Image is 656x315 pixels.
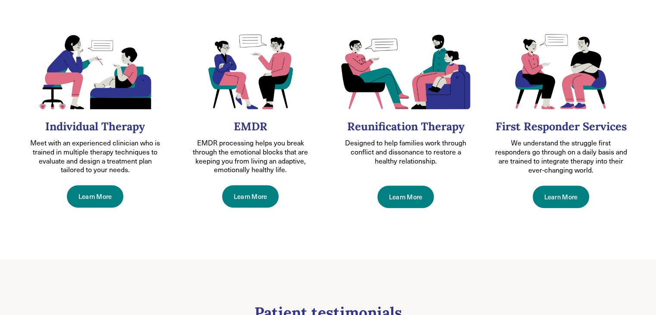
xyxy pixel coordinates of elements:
[494,34,628,109] img: A therapist performing therapy on a first responder
[377,186,434,208] a: Learn More
[184,139,317,174] p: EMDR processing helps you break through the emotional blocks that are keeping you from living an ...
[494,120,628,133] h2: First Responder Services
[184,35,317,109] img: A therapist performing EMDR (Eye Movement Desensitization Reprocessing) on a patient/client
[339,120,473,133] h2: Reunification Therapy
[184,120,317,133] h2: EMDR
[494,139,628,174] p: We understand the struggle first responders go through on a daily basis and are trained to integr...
[29,120,162,133] h2: Individual Therapy
[29,35,162,109] img: A therapist performing individual therapy on a patient/client
[29,139,162,174] p: Meet with an experienced clinician who is trained in multiple therapy techniques to evaluate and ...
[339,34,473,109] img: A therapist performing reunification therapy with a father and daughter
[339,139,473,165] p: Designed to help families work through conflict and dissonance to restore a healthy relationship.
[222,185,279,208] a: Learn More
[533,186,589,208] a: Learn More
[67,185,123,208] a: Learn More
